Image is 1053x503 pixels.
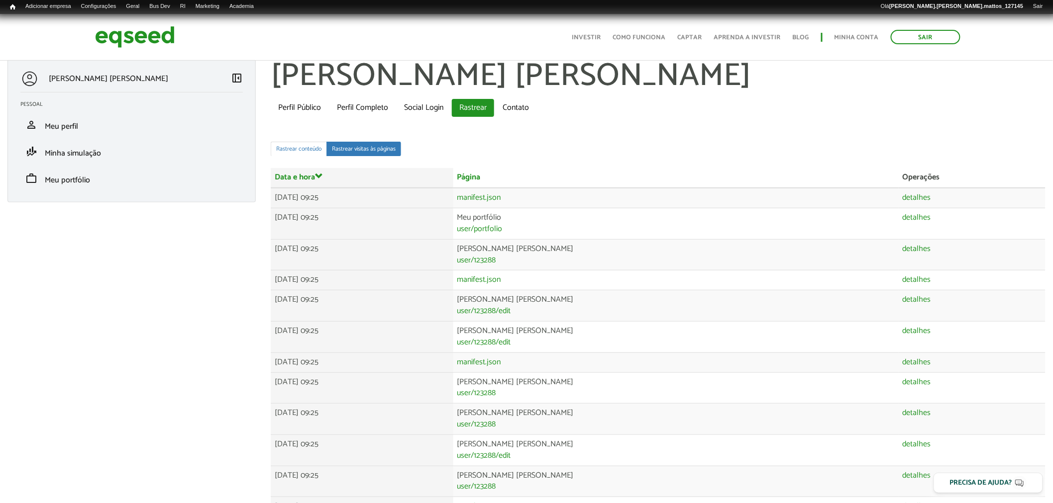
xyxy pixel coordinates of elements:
[191,2,224,10] a: Marketing
[271,372,453,404] td: [DATE] 09:25
[326,142,401,156] a: Rastrear visitas às páginas
[95,24,175,50] img: EqSeed
[903,472,931,480] a: detalhes
[397,99,451,117] a: Social Login
[903,440,931,448] a: detalhes
[231,72,243,86] a: Colapsar menu
[453,290,899,322] td: [PERSON_NAME] [PERSON_NAME]
[144,2,175,10] a: Bus Dev
[903,276,931,284] a: detalhes
[891,30,960,44] a: Sair
[271,59,1046,94] h1: [PERSON_NAME] [PERSON_NAME]
[25,146,37,158] span: finance_mode
[793,34,809,41] a: Blog
[271,466,453,497] td: [DATE] 09:25
[453,239,899,270] td: [PERSON_NAME] [PERSON_NAME]
[572,34,601,41] a: Investir
[1028,2,1048,10] a: Sair
[495,99,536,117] a: Contato
[453,321,899,352] td: [PERSON_NAME] [PERSON_NAME]
[13,165,250,192] li: Meu portfólio
[453,208,899,240] td: Meu portfólio
[271,321,453,352] td: [DATE] 09:25
[271,290,453,322] td: [DATE] 09:25
[678,34,702,41] a: Captar
[271,99,328,117] a: Perfil Público
[457,276,501,284] a: manifest.json
[175,2,191,10] a: RI
[224,2,259,10] a: Academia
[271,188,453,208] td: [DATE] 09:25
[903,194,931,202] a: detalhes
[452,99,494,117] a: Rastrear
[903,296,931,304] a: detalhes
[76,2,121,10] a: Configurações
[271,239,453,270] td: [DATE] 09:25
[457,307,511,315] a: user/123288/edit
[457,389,496,397] a: user/123288
[889,3,1023,9] strong: [PERSON_NAME].[PERSON_NAME].mattos_127145
[835,34,879,41] a: Minha conta
[25,172,37,184] span: work
[903,378,931,386] a: detalhes
[903,245,931,253] a: detalhes
[271,142,327,156] a: Rastrear conteúdo
[49,74,168,84] p: [PERSON_NAME] [PERSON_NAME]
[453,434,899,466] td: [PERSON_NAME] [PERSON_NAME]
[121,2,144,10] a: Geral
[13,111,250,138] li: Meu perfil
[271,352,453,372] td: [DATE] 09:25
[899,168,1046,188] th: Operações
[903,409,931,417] a: detalhes
[13,138,250,165] li: Minha simulação
[271,270,453,290] td: [DATE] 09:25
[453,404,899,435] td: [PERSON_NAME] [PERSON_NAME]
[453,466,899,497] td: [PERSON_NAME] [PERSON_NAME]
[457,358,501,366] a: manifest.json
[45,120,78,133] span: Meu perfil
[25,119,37,131] span: person
[20,119,243,131] a: personMeu perfil
[613,34,666,41] a: Como funciona
[20,172,243,184] a: workMeu portfólio
[329,99,396,117] a: Perfil Completo
[453,372,899,404] td: [PERSON_NAME] [PERSON_NAME]
[457,225,503,233] a: user/portfolio
[271,434,453,466] td: [DATE] 09:25
[45,173,90,187] span: Meu portfólio
[457,452,511,460] a: user/123288/edit
[457,420,496,428] a: user/123288
[275,172,323,181] a: Data e hora
[457,338,511,346] a: user/123288/edit
[20,146,243,158] a: finance_modeMinha simulação
[457,483,496,491] a: user/123288
[903,214,931,222] a: detalhes
[457,256,496,264] a: user/123288
[457,194,501,202] a: manifest.json
[20,2,76,10] a: Adicionar empresa
[231,72,243,84] span: left_panel_close
[271,404,453,435] td: [DATE] 09:25
[20,101,250,107] h2: Pessoal
[903,358,931,366] a: detalhes
[45,147,101,160] span: Minha simulação
[714,34,781,41] a: Aprenda a investir
[10,3,15,10] span: Início
[876,2,1028,10] a: Olá[PERSON_NAME].[PERSON_NAME].mattos_127145
[5,2,20,12] a: Início
[271,208,453,240] td: [DATE] 09:25
[903,327,931,335] a: detalhes
[457,173,481,181] a: Página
